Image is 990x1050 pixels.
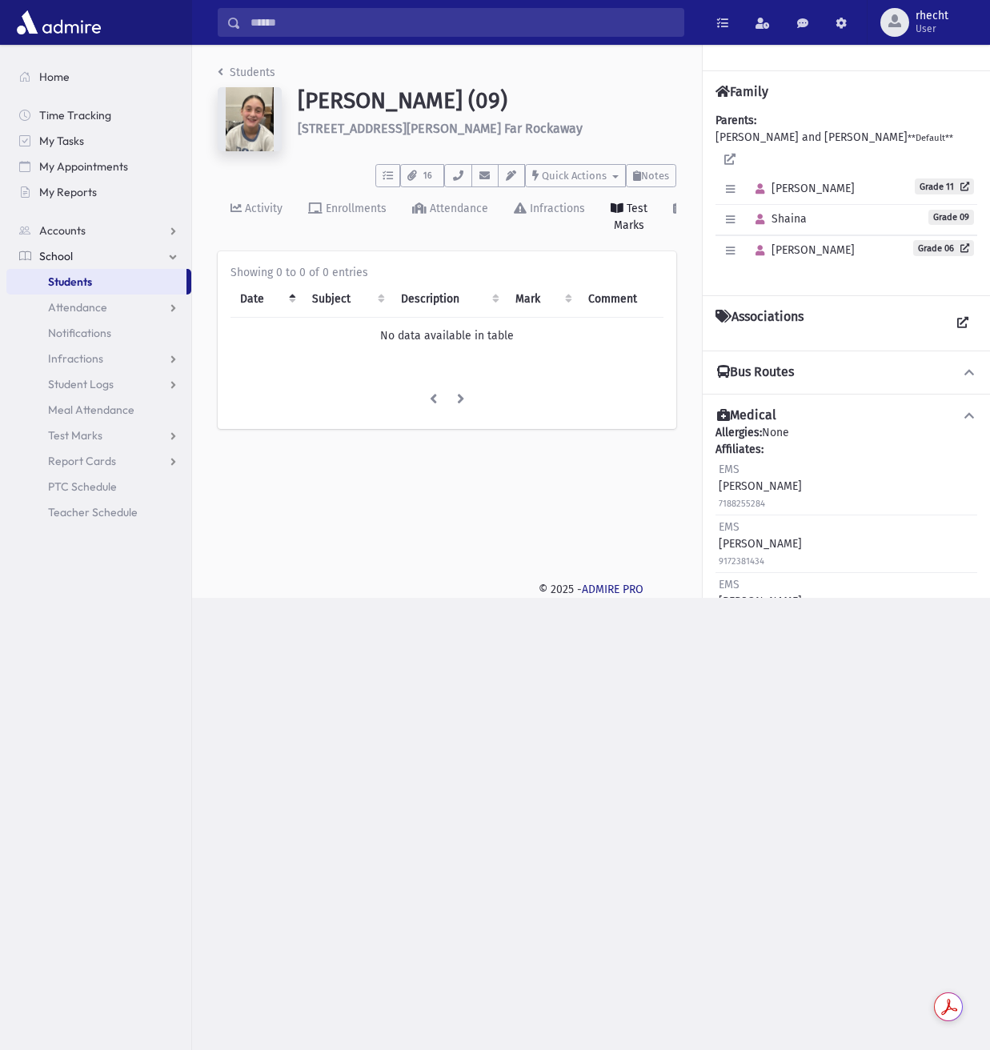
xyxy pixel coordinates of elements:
[579,281,663,318] th: Comment
[719,578,739,591] span: EMS
[6,423,191,448] a: Test Marks
[6,295,191,320] a: Attendance
[218,581,964,598] div: © 2025 -
[717,364,794,381] h4: Bus Routes
[218,66,275,79] a: Students
[48,505,138,519] span: Teacher Schedule
[230,264,663,281] div: Showing 0 to 0 of 0 entries
[506,281,579,318] th: Mark : activate to sort column ascending
[715,443,764,456] b: Affiliates:
[6,499,191,525] a: Teacher Schedule
[48,479,117,494] span: PTC Schedule
[48,275,92,289] span: Students
[6,179,191,205] a: My Reports
[598,187,660,249] a: Test Marks
[323,202,387,215] div: Enrollments
[218,87,282,151] img: w==
[527,202,585,215] div: Infractions
[48,351,103,366] span: Infractions
[295,187,399,249] a: Enrollments
[715,114,756,127] b: Parents:
[427,202,488,215] div: Attendance
[748,243,855,257] span: [PERSON_NAME]
[298,87,676,114] h1: [PERSON_NAME] (09)
[242,202,283,215] div: Activity
[48,377,114,391] span: Student Logs
[719,520,739,534] span: EMS
[48,428,102,443] span: Test Marks
[6,102,191,128] a: Time Tracking
[715,112,977,283] div: [PERSON_NAME] and [PERSON_NAME]
[6,371,191,397] a: Student Logs
[39,108,111,122] span: Time Tracking
[230,318,663,355] td: No data available in table
[719,463,739,476] span: EMS
[719,519,802,569] div: [PERSON_NAME]
[614,202,647,232] div: Test Marks
[48,454,116,468] span: Report Cards
[39,185,97,199] span: My Reports
[303,281,392,318] th: Subject: activate to sort column ascending
[6,448,191,474] a: Report Cards
[948,309,977,338] a: View all Associations
[719,556,764,567] small: 9172381434
[715,424,977,861] div: None
[39,249,73,263] span: School
[717,407,776,424] h4: Medical
[6,397,191,423] a: Meal Attendance
[419,169,437,183] span: 16
[915,178,974,194] a: Grade 11
[391,281,506,318] th: Description: activate to sort column ascending
[916,22,948,35] span: User
[39,134,84,148] span: My Tasks
[641,170,669,182] span: Notes
[6,154,191,179] a: My Appointments
[6,128,191,154] a: My Tasks
[582,583,643,596] a: ADMIRE PRO
[39,70,70,84] span: Home
[400,164,444,187] button: 16
[6,269,186,295] a: Students
[218,187,295,249] a: Activity
[6,474,191,499] a: PTC Schedule
[6,243,191,269] a: School
[916,10,948,22] span: rhecht
[48,326,111,340] span: Notifications
[626,164,676,187] button: Notes
[218,64,275,87] nav: breadcrumb
[6,64,191,90] a: Home
[241,8,683,37] input: Search
[715,309,804,338] h4: Associations
[6,346,191,371] a: Infractions
[748,212,807,226] span: Shaina
[928,210,974,225] span: Grade 09
[525,164,626,187] button: Quick Actions
[542,170,607,182] span: Quick Actions
[230,281,303,318] th: Date: activate to sort column descending
[501,187,598,249] a: Infractions
[399,187,501,249] a: Attendance
[913,240,974,256] a: Grade 06
[6,320,191,346] a: Notifications
[748,182,855,195] span: [PERSON_NAME]
[719,499,765,509] small: 7188255284
[13,6,105,38] img: AdmirePro
[719,461,802,511] div: [PERSON_NAME]
[719,576,802,627] div: [PERSON_NAME]
[298,121,676,136] h6: [STREET_ADDRESS][PERSON_NAME] Far Rockaway
[39,159,128,174] span: My Appointments
[715,364,977,381] button: Bus Routes
[715,407,977,424] button: Medical
[48,300,107,315] span: Attendance
[48,403,134,417] span: Meal Attendance
[6,218,191,243] a: Accounts
[715,426,762,439] b: Allergies:
[715,84,768,99] h4: Family
[39,223,86,238] span: Accounts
